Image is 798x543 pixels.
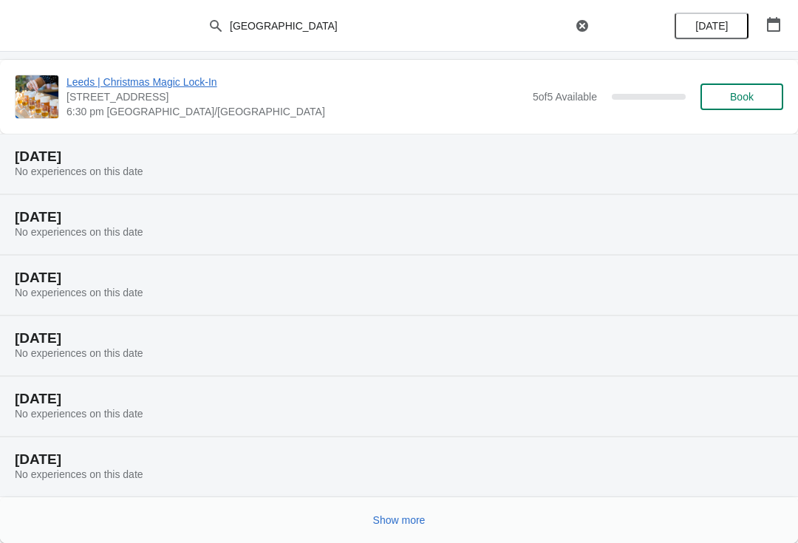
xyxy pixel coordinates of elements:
span: No experiences on this date [15,347,143,359]
h2: [DATE] [15,331,783,346]
h2: [DATE] [15,149,783,164]
span: No experiences on this date [15,408,143,420]
span: [STREET_ADDRESS] [66,89,525,104]
h2: [DATE] [15,392,783,406]
h2: [DATE] [15,210,783,225]
span: [DATE] [695,20,728,32]
span: 6:30 pm [GEOGRAPHIC_DATA]/[GEOGRAPHIC_DATA] [66,104,525,119]
span: Book [730,91,754,103]
span: 5 of 5 Available [533,91,597,103]
span: Show more [373,514,426,526]
span: No experiences on this date [15,287,143,298]
button: [DATE] [675,13,748,39]
h2: [DATE] [15,452,783,467]
span: Leeds | Christmas Magic Lock-In [66,75,525,89]
input: Search [229,13,572,39]
span: No experiences on this date [15,468,143,480]
h2: [DATE] [15,270,783,285]
button: Show more [367,507,432,533]
button: Clear [575,18,590,33]
img: Leeds | Christmas Magic Lock-In | Unit 42, Queen Victoria St, Victoria Quarter, Leeds, LS1 6BE | ... [16,75,58,118]
span: No experiences on this date [15,165,143,177]
button: Book [700,83,783,110]
span: No experiences on this date [15,226,143,238]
